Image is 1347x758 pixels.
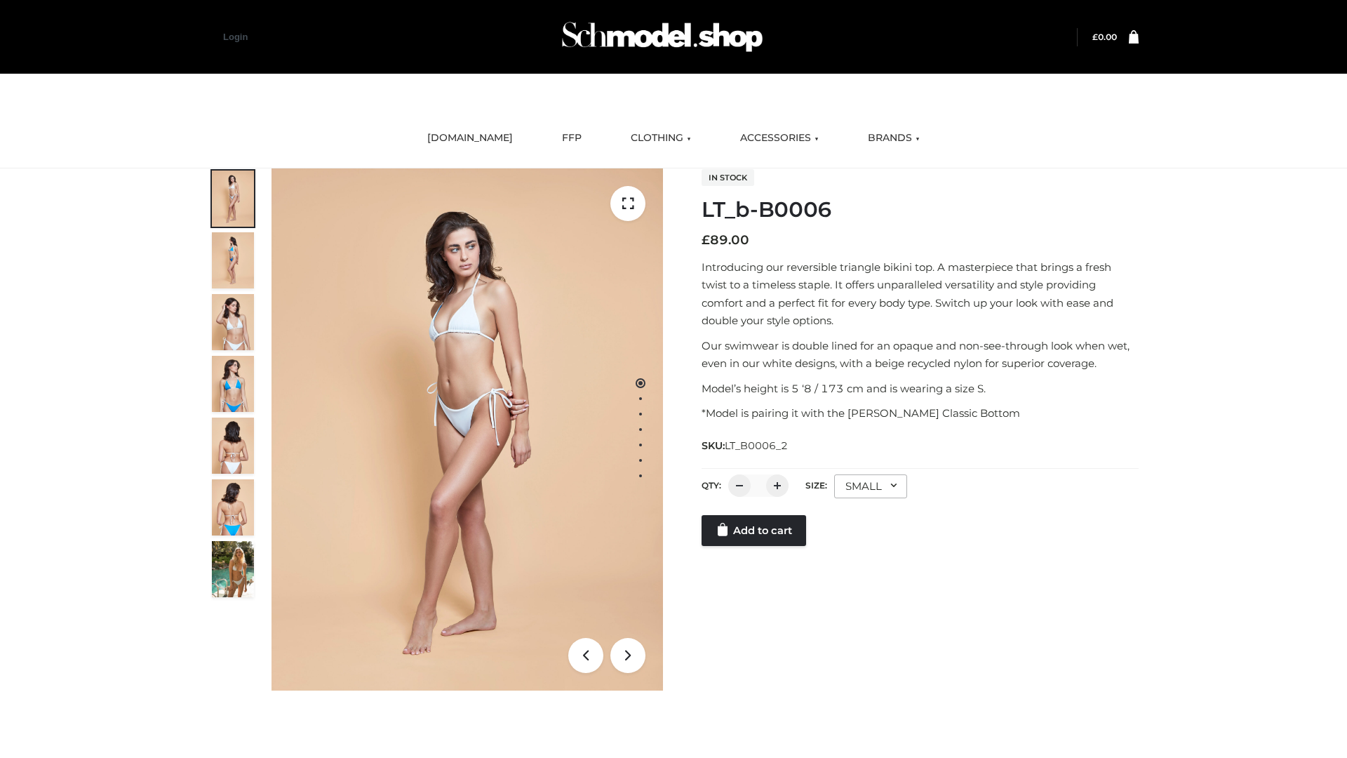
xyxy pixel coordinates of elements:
[212,479,254,536] img: ArielClassicBikiniTop_CloudNine_AzureSky_OW114ECO_8-scaled.jpg
[702,437,789,454] span: SKU:
[212,418,254,474] img: ArielClassicBikiniTop_CloudNine_AzureSky_OW114ECO_7-scaled.jpg
[702,515,806,546] a: Add to cart
[212,171,254,227] img: ArielClassicBikiniTop_CloudNine_AzureSky_OW114ECO_1-scaled.jpg
[702,380,1139,398] p: Model’s height is 5 ‘8 / 173 cm and is wearing a size S.
[725,439,788,452] span: LT_B0006_2
[702,480,721,491] label: QTY:
[857,123,930,154] a: BRANDS
[620,123,702,154] a: CLOTHING
[272,168,663,691] img: LT_b-B0006
[702,404,1139,423] p: *Model is pairing it with the [PERSON_NAME] Classic Bottom
[223,32,248,42] a: Login
[212,541,254,597] img: Arieltop_CloudNine_AzureSky2.jpg
[834,474,907,498] div: SMALL
[212,356,254,412] img: ArielClassicBikiniTop_CloudNine_AzureSky_OW114ECO_4-scaled.jpg
[1092,32,1117,42] a: £0.00
[702,337,1139,373] p: Our swimwear is double lined for an opaque and non-see-through look when wet, even in our white d...
[702,169,754,186] span: In stock
[417,123,523,154] a: [DOMAIN_NAME]
[730,123,829,154] a: ACCESSORIES
[1092,32,1098,42] span: £
[1092,32,1117,42] bdi: 0.00
[805,480,827,491] label: Size:
[212,294,254,350] img: ArielClassicBikiniTop_CloudNine_AzureSky_OW114ECO_3-scaled.jpg
[702,197,1139,222] h1: LT_b-B0006
[212,232,254,288] img: ArielClassicBikiniTop_CloudNine_AzureSky_OW114ECO_2-scaled.jpg
[702,232,749,248] bdi: 89.00
[702,232,710,248] span: £
[557,9,768,65] img: Schmodel Admin 964
[702,258,1139,330] p: Introducing our reversible triangle bikini top. A masterpiece that brings a fresh twist to a time...
[551,123,592,154] a: FFP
